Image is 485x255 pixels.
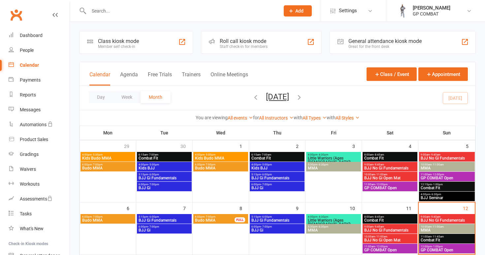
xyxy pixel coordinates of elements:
[195,215,235,218] span: 6:00pm
[364,218,416,222] span: Combat Fit
[9,102,70,117] a: Messages
[350,202,362,213] div: 10
[89,71,110,86] button: Calendar
[251,218,303,222] span: BJJ Gi Fundamentals
[307,228,360,232] span: MMA
[327,115,336,120] strong: with
[235,217,245,222] div: FULL
[20,77,41,83] div: Payments
[364,238,416,242] span: BJJ No Gi Open Mat
[251,225,303,228] span: 6:00pm
[195,153,247,156] span: 4:00pm
[138,215,190,218] span: 5:15pm
[249,126,306,140] th: Thu
[413,11,450,17] div: GP COMBAT
[463,202,475,213] div: 12
[396,4,409,18] img: thumb_image1750126119.png
[9,147,70,162] a: Gradings
[317,225,328,228] span: - 6:30pm
[20,62,39,68] div: Calendar
[9,162,70,177] a: Waivers
[82,156,134,160] span: Kids Budo MMA
[148,163,159,166] span: - 5:00pm
[251,228,303,232] span: BJJ Gi
[259,115,294,121] a: All Instructors
[261,183,272,186] span: - 7:00pm
[420,245,473,248] span: 12:00pm
[307,153,360,156] span: 4:00pm
[138,156,190,160] span: Combat Fit
[251,176,303,180] span: BJJ Gi Fundamentals
[195,163,247,166] span: 6:00pm
[432,183,443,186] span: - 1:00pm
[195,166,247,170] span: Budo MMA
[20,196,52,201] div: Assessments
[420,183,473,186] span: 12:15pm
[195,156,247,160] span: Kids Budo MMA
[20,211,32,216] div: Tasks
[420,163,473,166] span: 10:00am
[9,58,70,73] a: Calendar
[9,28,70,43] a: Dashboard
[364,215,416,218] span: 8:00am
[420,235,473,238] span: 11:00am
[141,91,171,103] button: Month
[364,235,416,238] span: 10:00am
[364,183,416,186] span: 11:00am
[80,126,136,140] th: Mon
[138,218,190,222] span: BJJ Gi Fundamentals
[420,186,473,190] span: Combat Fit
[251,156,303,160] span: Combat Fit
[82,163,134,166] span: 6:00pm
[138,173,190,176] span: 5:15pm
[148,183,159,186] span: - 7:00pm
[307,163,360,166] span: 5:30pm
[205,163,215,166] span: - 7:00pm
[98,38,139,44] div: Class kiosk mode
[195,218,235,222] span: Budo MMA
[307,225,360,228] span: 5:30pm
[20,226,44,231] div: What's New
[295,8,304,14] span: Add
[420,156,473,160] span: BJJ No Gi Fundamentals
[136,126,193,140] th: Tue
[317,215,328,218] span: - 4:30pm
[306,126,362,140] th: Fri
[303,115,327,121] a: All Types
[364,166,416,170] span: BJJ No Gi Fundamentals
[420,238,473,242] span: Combat Fit
[413,5,450,11] div: [PERSON_NAME]
[261,153,271,156] span: - 7:00am
[348,38,422,44] div: General attendance kiosk mode
[138,186,190,190] span: BJJ Gi
[138,163,190,166] span: 4:00pm
[420,176,473,180] span: GP COMBAT Open
[240,140,249,151] div: 1
[253,115,259,120] strong: for
[138,228,190,232] span: BJJ Gi
[92,163,103,166] span: - 7:00pm
[307,166,360,170] span: MMA
[251,215,303,218] span: 5:15pm
[352,140,362,151] div: 3
[420,193,473,196] span: 4:00pm
[418,126,475,140] th: Sun
[138,225,190,228] span: 6:00pm
[364,248,416,252] span: GP COMBAT Open
[148,215,159,218] span: - 6:00pm
[82,153,134,156] span: 4:00pm
[89,91,113,103] button: Day
[251,186,303,190] span: BJJ Gi
[307,156,360,164] span: Little Warriors (Ages [DEMOGRAPHIC_DATA])
[8,7,24,23] a: Clubworx
[9,132,70,147] a: Product Sales
[138,153,190,156] span: 6:15am
[251,163,303,166] span: 4:00pm
[317,163,328,166] span: - 6:30pm
[420,218,473,222] span: BJJ No Gi Fundamentals
[113,91,141,103] button: Week
[373,153,384,156] span: - 8:45am
[9,177,70,192] a: Workouts
[348,44,422,49] div: Great for the front desk
[127,202,136,213] div: 6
